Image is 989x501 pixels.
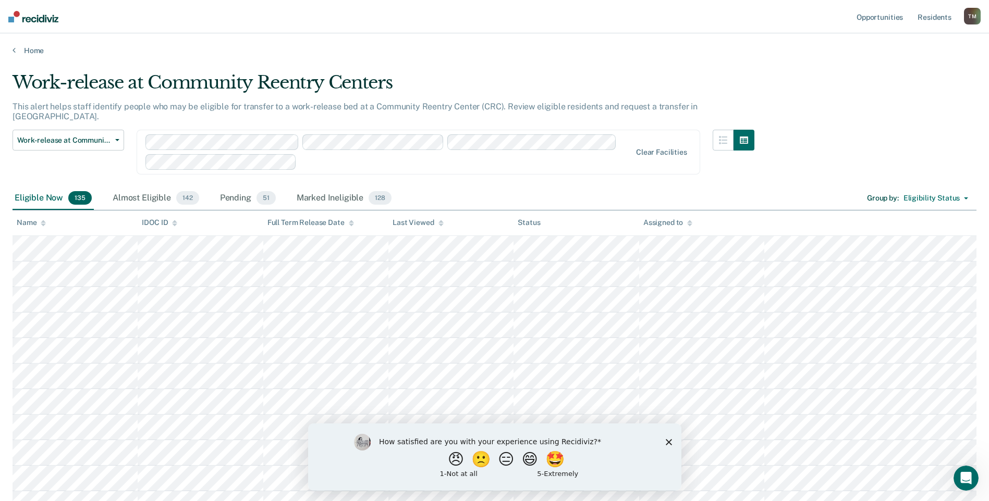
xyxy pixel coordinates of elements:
[8,11,58,22] img: Recidiviz
[295,187,394,210] div: Marked Ineligible128
[643,218,692,227] div: Assigned to
[369,191,392,205] span: 128
[218,187,278,210] div: Pending51
[13,72,754,102] div: Work-release at Community Reentry Centers
[899,190,973,207] button: Eligibility Status
[267,218,354,227] div: Full Term Release Date
[393,218,443,227] div: Last Viewed
[636,148,687,157] div: Clear facilities
[111,187,201,210] div: Almost Eligible142
[903,194,960,203] div: Eligibility Status
[867,194,899,203] div: Group by :
[13,102,698,121] p: This alert helps staff identify people who may be eligible for transfer to a work-release bed at ...
[257,191,276,205] span: 51
[964,8,981,24] button: TM
[13,46,976,55] a: Home
[17,218,46,227] div: Name
[17,136,111,145] span: Work-release at Community Reentry Centers
[142,218,177,227] div: IDOC ID
[518,218,540,227] div: Status
[176,191,199,205] span: 142
[954,466,979,491] iframe: Intercom live chat
[13,130,124,151] button: Work-release at Community Reentry Centers
[964,8,981,24] div: T M
[68,191,92,205] span: 135
[308,423,681,491] iframe: Survey by Kim from Recidiviz
[13,187,94,210] div: Eligible Now135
